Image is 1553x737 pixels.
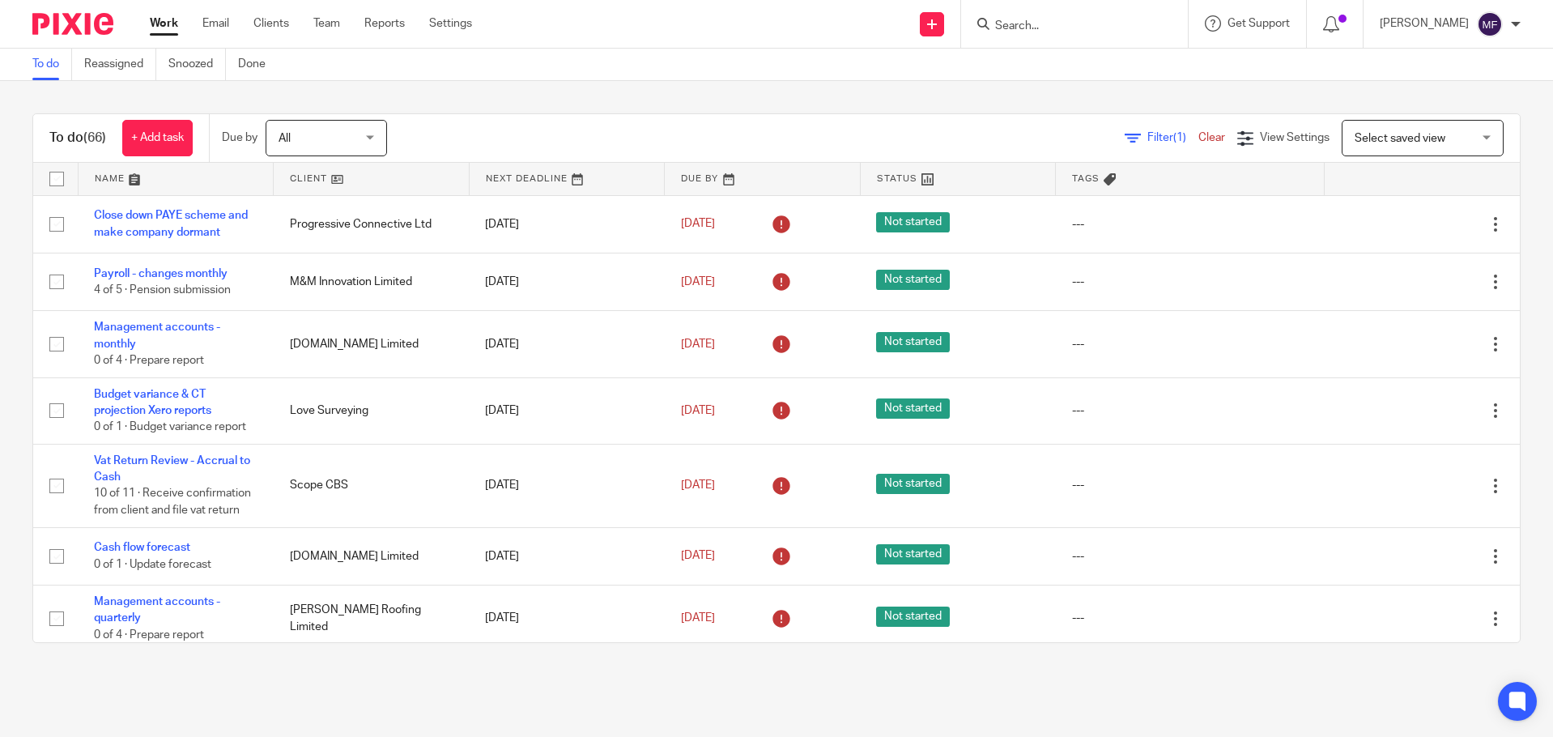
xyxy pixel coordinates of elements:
div: --- [1072,274,1308,290]
span: Not started [876,212,950,232]
td: [DATE] [469,311,665,377]
span: View Settings [1260,132,1330,143]
div: --- [1072,216,1308,232]
a: To do [32,49,72,80]
span: Not started [876,544,950,564]
div: --- [1072,610,1308,626]
a: Email [202,15,229,32]
span: Not started [876,398,950,419]
span: 0 of 1 · Update forecast [94,559,211,570]
a: Snoozed [168,49,226,80]
a: Reports [364,15,405,32]
p: Due by [222,130,257,146]
td: [DATE] [469,527,665,585]
p: [PERSON_NAME] [1380,15,1469,32]
td: Progressive Connective Ltd [274,195,470,253]
span: [DATE] [681,551,715,562]
input: Search [993,19,1139,34]
div: --- [1072,403,1308,419]
h1: To do [49,130,106,147]
td: [DATE] [469,195,665,253]
td: [DOMAIN_NAME] Limited [274,311,470,377]
a: Management accounts - monthly [94,322,220,349]
td: [DATE] [469,585,665,651]
div: --- [1072,548,1308,564]
a: Vat Return Review - Accrual to Cash [94,455,250,483]
span: [DATE] [681,339,715,350]
span: Not started [876,270,950,290]
span: 10 of 11 · Receive confirmation from client and file vat return [94,488,251,517]
a: Close down PAYE scheme and make company dormant [94,210,248,237]
td: [DATE] [469,377,665,444]
span: Tags [1072,174,1100,183]
a: Cash flow forecast [94,542,190,553]
a: Team [313,15,340,32]
a: Clear [1198,132,1225,143]
span: 4 of 5 · Pension submission [94,284,231,296]
div: --- [1072,336,1308,352]
span: 0 of 4 · Prepare report [94,629,204,641]
td: Love Surveying [274,377,470,444]
span: [DATE] [681,479,715,491]
div: --- [1072,477,1308,493]
td: [DATE] [469,253,665,310]
a: + Add task [122,120,193,156]
span: All [279,133,291,144]
img: Pixie [32,13,113,35]
td: [DOMAIN_NAME] Limited [274,527,470,585]
span: (66) [83,131,106,144]
span: 0 of 4 · Prepare report [94,355,204,366]
span: Not started [876,332,950,352]
span: Filter [1147,132,1198,143]
td: Scope CBS [274,444,470,527]
a: Clients [253,15,289,32]
a: Reassigned [84,49,156,80]
span: (1) [1173,132,1186,143]
a: Work [150,15,178,32]
img: svg%3E [1477,11,1503,37]
span: [DATE] [681,219,715,230]
td: M&M Innovation Limited [274,253,470,310]
a: Payroll - changes monthly [94,268,228,279]
span: Select saved view [1355,133,1445,144]
a: Management accounts - quarterly [94,596,220,624]
a: Done [238,49,278,80]
span: [DATE] [681,405,715,416]
td: [PERSON_NAME] Roofing Limited [274,585,470,651]
span: 0 of 1 · Budget variance report [94,421,246,432]
span: Not started [876,607,950,627]
a: Budget variance & CT projection Xero reports [94,389,211,416]
span: [DATE] [681,612,715,624]
span: [DATE] [681,276,715,288]
span: Get Support [1228,18,1290,29]
a: Settings [429,15,472,32]
td: [DATE] [469,444,665,527]
span: Not started [876,474,950,494]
